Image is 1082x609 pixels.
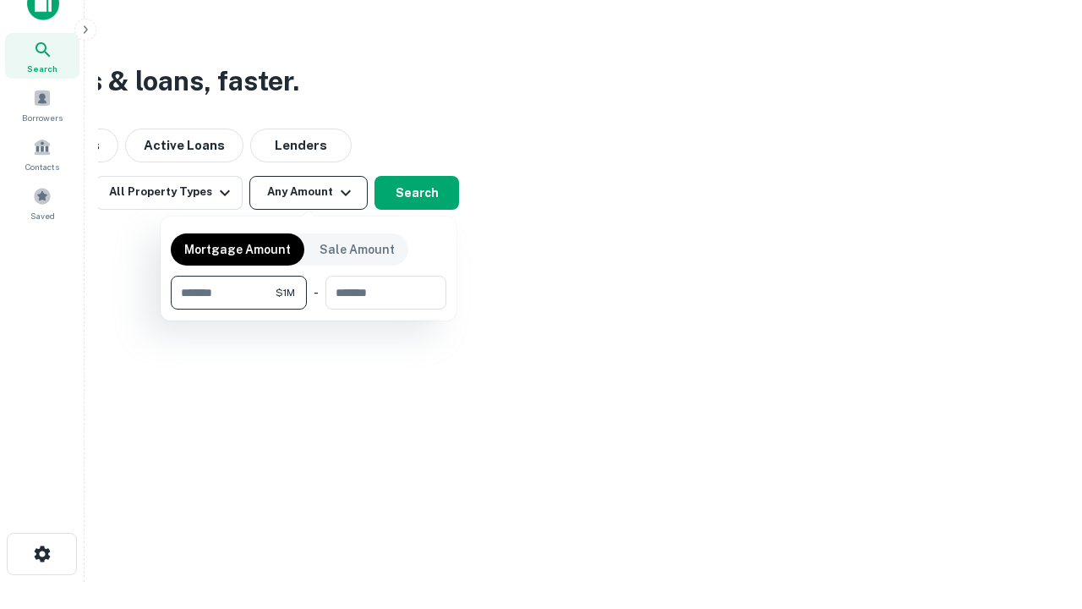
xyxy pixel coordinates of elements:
[320,240,395,259] p: Sale Amount
[314,276,319,310] div: -
[997,420,1082,501] iframe: Chat Widget
[276,285,295,300] span: $1M
[184,240,291,259] p: Mortgage Amount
